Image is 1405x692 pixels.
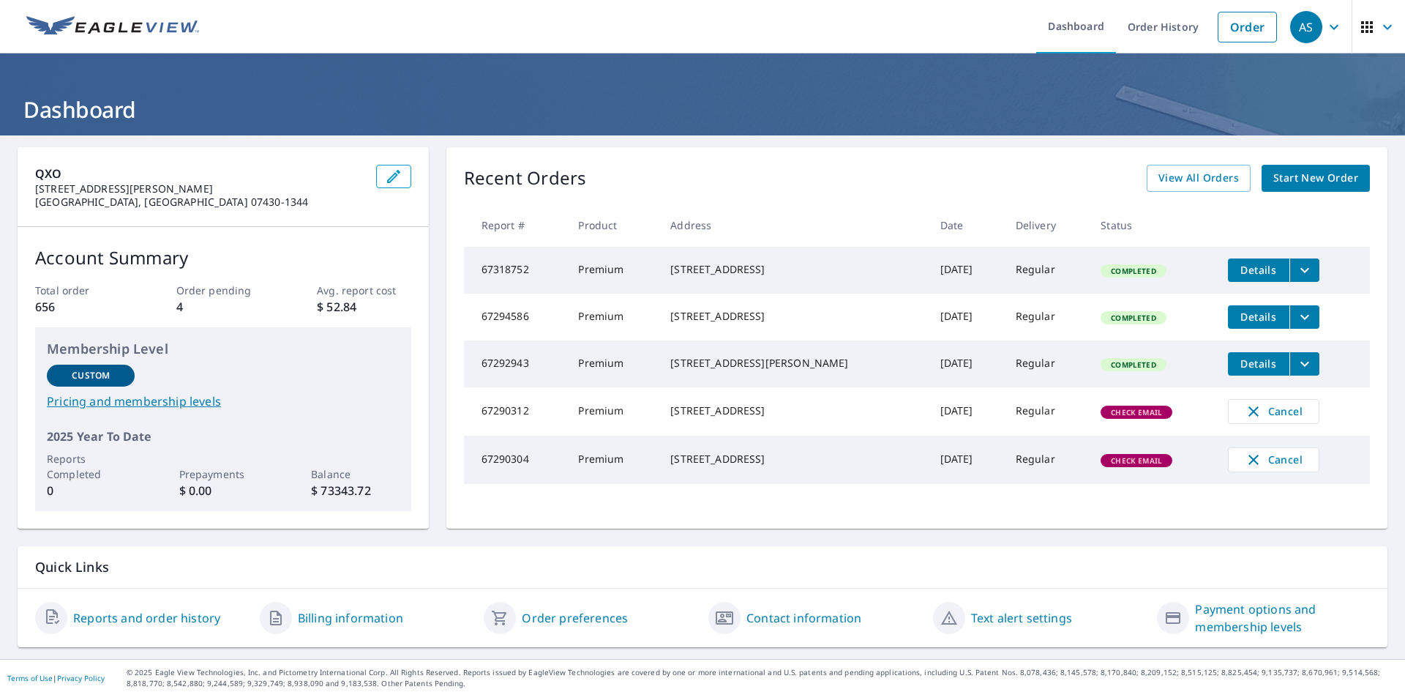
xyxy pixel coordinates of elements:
p: Balance [311,466,399,482]
button: detailsBtn-67292943 [1228,352,1289,376]
td: Premium [566,387,659,436]
a: Contact information [746,609,861,627]
td: Premium [566,341,659,387]
td: [DATE] [929,387,1004,436]
span: Details [1237,263,1281,277]
button: detailsBtn-67318752 [1228,258,1289,282]
p: [GEOGRAPHIC_DATA], [GEOGRAPHIC_DATA] 07430-1344 [35,196,364,209]
a: Order preferences [522,609,628,627]
p: Membership Level [47,339,400,359]
p: Avg. report cost [317,283,411,298]
a: Order [1218,12,1277,42]
td: Premium [566,436,659,484]
p: $ 0.00 [179,482,267,499]
th: Report # [464,204,567,247]
span: Completed [1102,266,1164,276]
p: © 2025 Eagle View Technologies, Inc. and Pictometry International Corp. All Rights Reserved. Repo... [127,667,1398,689]
a: Billing information [298,609,403,627]
div: [STREET_ADDRESS] [670,452,917,466]
td: [DATE] [929,294,1004,341]
p: Account Summary [35,245,411,271]
div: AS [1290,11,1322,43]
th: Address [659,204,929,247]
td: Regular [1004,247,1090,294]
p: QXO [35,165,364,182]
p: 2025 Year To Date [47,428,400,445]
th: Date [929,204,1004,247]
p: $ 52.84 [317,298,411,316]
p: Recent Orders [464,165,587,192]
th: Product [566,204,659,247]
span: Cancel [1243,451,1304,469]
p: Quick Links [35,558,1370,576]
span: Completed [1102,313,1164,323]
img: EV Logo [26,16,199,38]
div: [STREET_ADDRESS] [670,262,917,277]
a: Pricing and membership levels [47,392,400,410]
td: Regular [1004,436,1090,484]
button: filesDropdownBtn-67292943 [1289,352,1319,376]
span: View All Orders [1158,169,1239,187]
a: Text alert settings [971,609,1072,627]
a: Reports and order history [73,609,220,627]
p: Order pending [176,283,270,298]
td: 67290304 [464,436,567,484]
th: Status [1089,204,1216,247]
td: Regular [1004,341,1090,387]
button: Cancel [1228,447,1319,472]
div: [STREET_ADDRESS][PERSON_NAME] [670,356,917,371]
p: [STREET_ADDRESS][PERSON_NAME] [35,182,364,196]
span: Cancel [1243,403,1304,420]
p: $ 73343.72 [311,482,399,499]
td: 67290312 [464,387,567,436]
span: Completed [1102,360,1164,370]
div: [STREET_ADDRESS] [670,309,917,324]
td: Regular [1004,294,1090,341]
th: Delivery [1004,204,1090,247]
a: Payment options and membership levels [1195,600,1370,636]
td: 67294586 [464,294,567,341]
p: Total order [35,283,129,298]
a: Terms of Use [7,673,53,683]
p: | [7,674,105,682]
span: Details [1237,357,1281,371]
button: filesDropdownBtn-67318752 [1289,258,1319,282]
p: Prepayments [179,466,267,482]
span: Details [1237,310,1281,324]
a: View All Orders [1147,165,1251,192]
span: Check Email [1102,455,1171,466]
p: 0 [47,482,135,499]
td: Premium [566,247,659,294]
button: filesDropdownBtn-67294586 [1289,305,1319,329]
td: 67292943 [464,341,567,387]
p: Custom [72,369,110,382]
td: Regular [1004,387,1090,436]
div: [STREET_ADDRESS] [670,403,917,418]
h1: Dashboard [18,94,1387,124]
p: 656 [35,298,129,316]
a: Start New Order [1262,165,1370,192]
p: 4 [176,298,270,316]
td: [DATE] [929,341,1004,387]
button: Cancel [1228,399,1319,424]
td: [DATE] [929,436,1004,484]
p: Reports Completed [47,451,135,482]
td: [DATE] [929,247,1004,294]
button: detailsBtn-67294586 [1228,305,1289,329]
td: Premium [566,294,659,341]
span: Check Email [1102,407,1171,417]
span: Start New Order [1273,169,1358,187]
a: Privacy Policy [57,673,105,683]
td: 67318752 [464,247,567,294]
